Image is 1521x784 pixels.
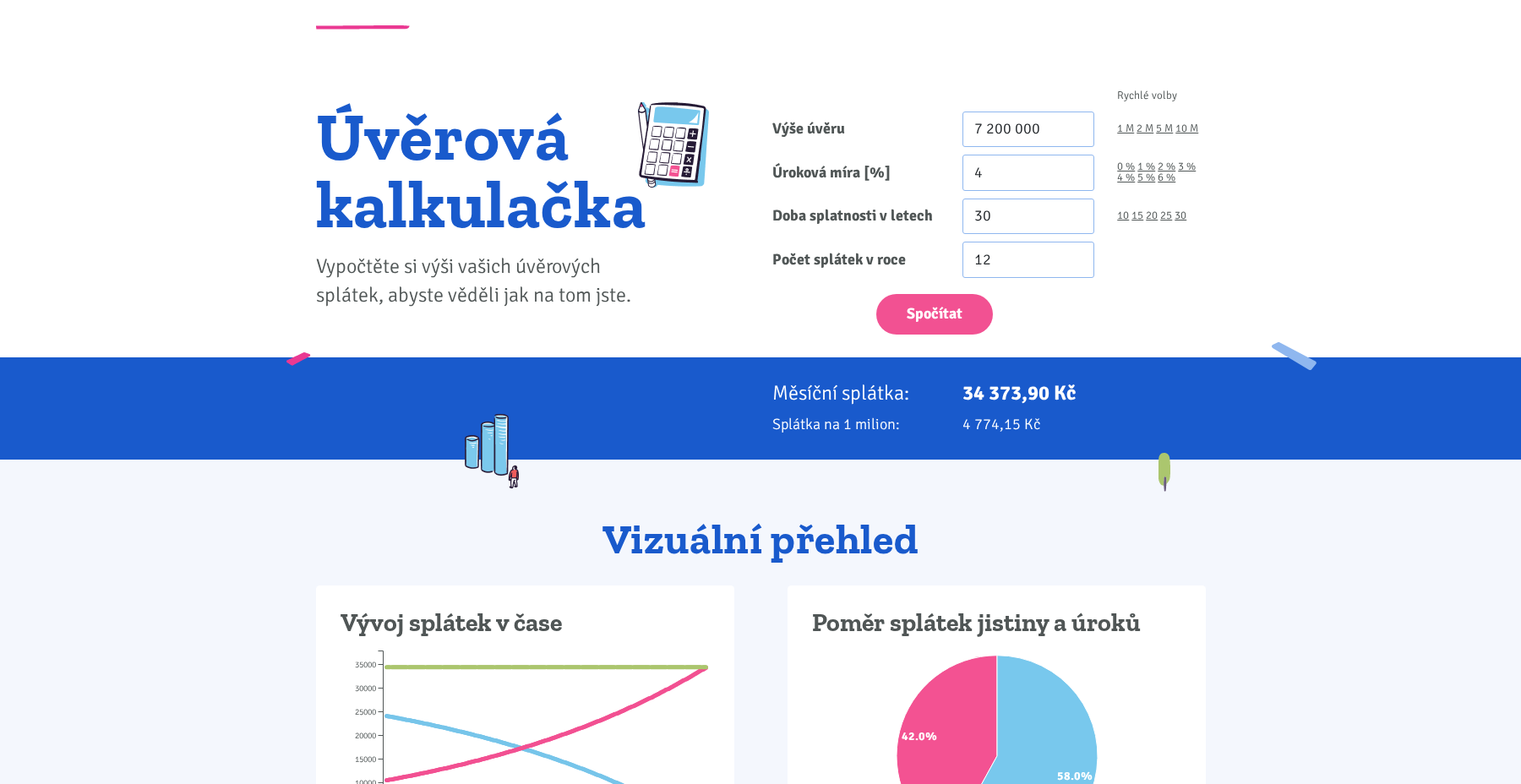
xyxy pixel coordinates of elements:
[1137,123,1153,134] a: 2 M
[1117,90,1177,101] span: Rychlé volby
[1117,161,1135,172] a: 0 %
[316,253,646,310] p: Vypočtěte si výši vašich úvěrových splátek, abyste věděli jak na tom jste.
[1137,172,1155,183] a: 5 %
[1156,123,1173,134] a: 5 M
[354,754,375,765] tspan: 15000
[1160,210,1172,221] a: 25
[1158,161,1175,172] a: 2 %
[962,381,1206,405] p: 34 373,90 Kč
[760,199,951,235] label: Doba splatnosti v letech
[1117,210,1129,221] a: 10
[812,607,1181,640] h3: Poměr splátek jistiny a úroků
[760,155,951,191] label: Úroková míra [%]
[760,242,951,278] label: Počet splátek v roce
[341,607,710,640] h3: Vývoj splátek v čase
[962,412,1206,436] p: 4 774,15 Kč
[1137,161,1155,172] a: 1 %
[316,517,1206,563] h2: Vizuální přehled
[772,412,940,436] p: Splátka na 1 milion:
[354,707,375,717] tspan: 25000
[1158,172,1175,183] a: 6 %
[1117,123,1134,134] a: 1 M
[316,102,646,237] h1: Úvěrová kalkulačka
[772,381,940,405] p: Měsíční splátka:
[354,731,375,741] tspan: 20000
[760,112,951,148] label: Výše úvěru
[876,294,993,335] button: Spočítat
[1178,161,1196,172] a: 3 %
[1175,123,1198,134] a: 10 M
[1131,210,1143,221] a: 15
[1175,210,1186,221] a: 30
[354,660,375,670] tspan: 35000
[1117,172,1135,183] a: 4 %
[354,683,375,694] tspan: 30000
[1146,210,1158,221] a: 20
